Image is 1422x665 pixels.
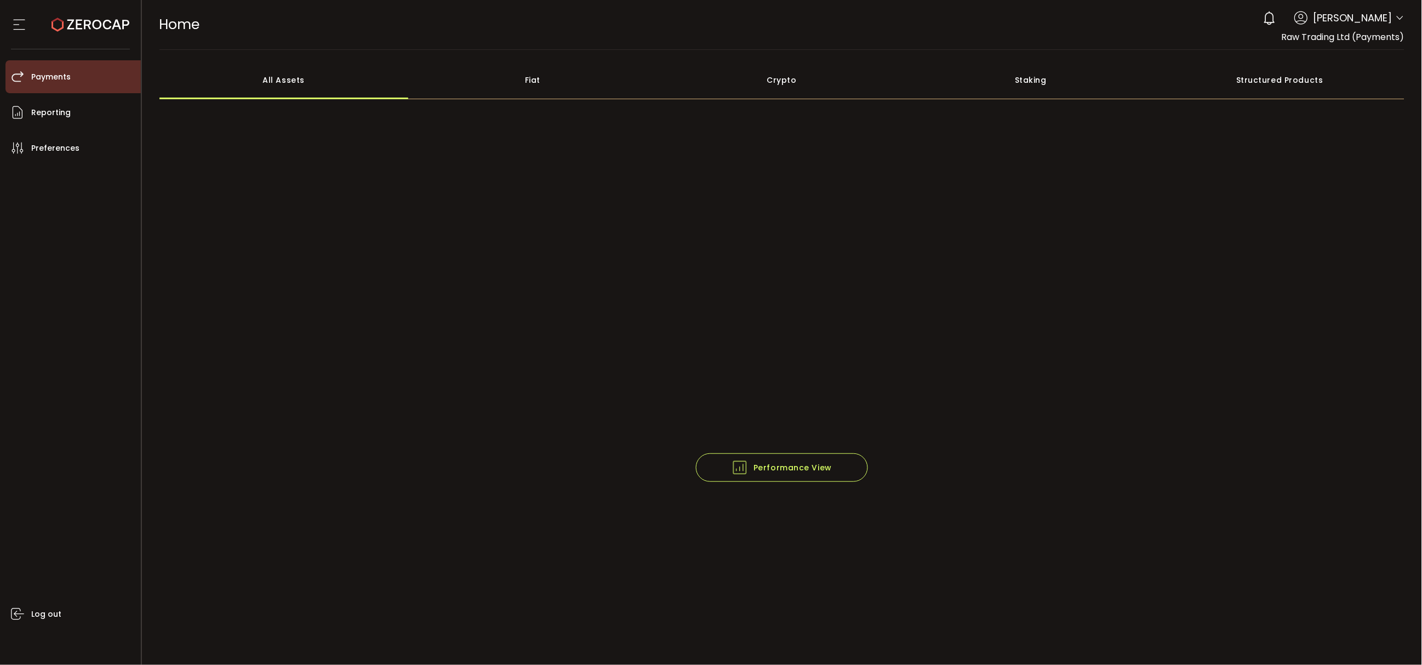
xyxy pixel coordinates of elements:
button: Performance View [696,453,868,482]
div: Fiat [408,61,658,99]
span: Payments [31,69,71,85]
span: Log out [31,606,61,622]
iframe: Chat Widget [1367,612,1422,665]
span: Reporting [31,105,71,121]
span: [PERSON_NAME] [1314,10,1392,25]
div: Staking [906,61,1156,99]
span: Performance View [732,459,832,476]
div: Crypto [658,61,907,99]
div: Structured Products [1156,61,1405,99]
div: All Assets [159,61,409,99]
span: Preferences [31,140,79,156]
span: Raw Trading Ltd (Payments) [1282,31,1404,43]
span: Home [159,15,200,34]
